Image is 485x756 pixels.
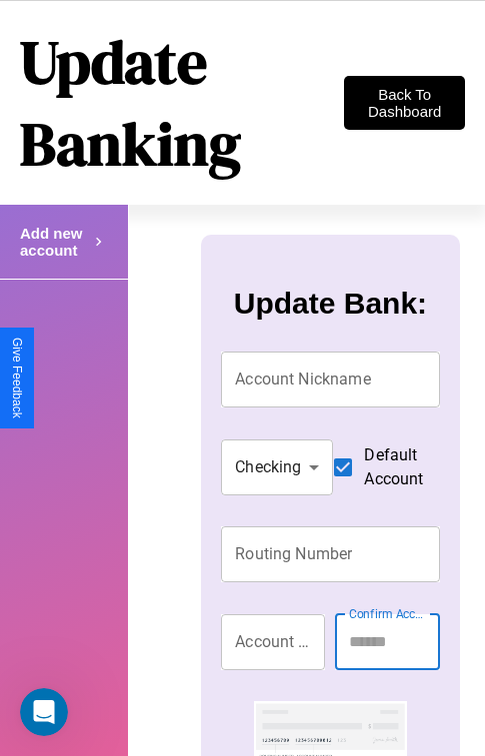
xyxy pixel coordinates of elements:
[364,443,423,491] span: Default Account
[344,76,465,130] button: Back To Dashboard
[20,225,90,259] h4: Add new account
[20,21,344,185] h1: Update Banking
[20,688,68,736] iframe: Intercom live chat
[10,338,24,418] div: Give Feedback
[234,287,427,321] h3: Update Bank:
[349,605,429,622] label: Confirm Account Number
[221,439,333,495] div: Checking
